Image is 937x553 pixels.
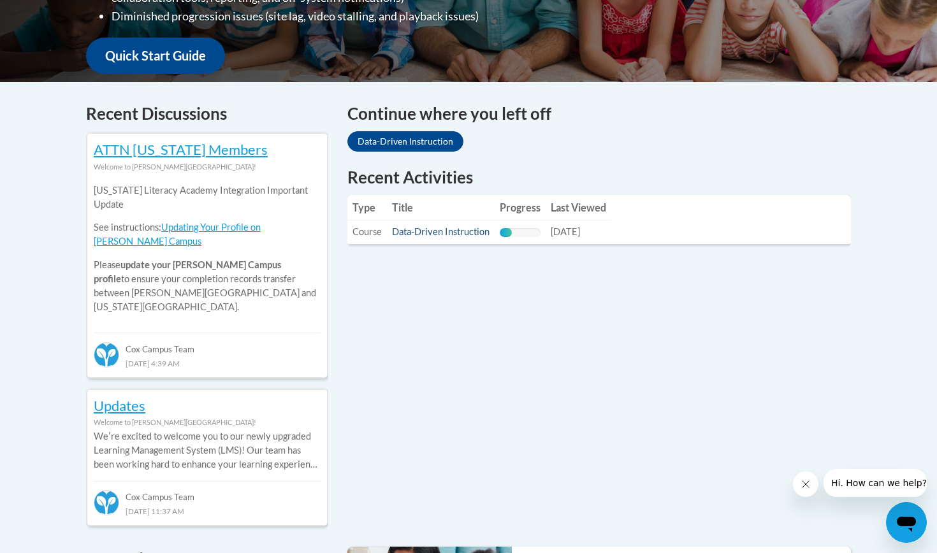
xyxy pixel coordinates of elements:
h1: Recent Activities [347,166,851,189]
th: Type [347,195,387,220]
h4: Recent Discussions [86,101,328,126]
b: update your [PERSON_NAME] Campus profile [94,259,281,284]
p: Weʹre excited to welcome you to our newly upgraded Learning Management System (LMS)! Our team has... [94,429,321,471]
img: Cox Campus Team [94,342,119,368]
iframe: Close message [793,471,818,497]
li: Diminished progression issues (site lag, video stalling, and playback issues) [112,7,548,25]
span: Course [352,226,382,237]
th: Last Viewed [546,195,611,220]
div: [DATE] 4:39 AM [94,356,321,370]
h4: Continue where you left off [347,101,851,126]
a: Data-Driven Instruction [347,131,463,152]
p: See instructions: [94,220,321,248]
div: Cox Campus Team [94,333,321,355]
th: Title [387,195,495,220]
p: [US_STATE] Literacy Academy Integration Important Update [94,183,321,212]
div: [DATE] 11:37 AM [94,504,321,518]
a: Updates [94,397,145,414]
a: Updating Your Profile on [PERSON_NAME] Campus [94,222,261,247]
div: Please to ensure your completion records transfer between [PERSON_NAME][GEOGRAPHIC_DATA] and [US_... [94,174,321,324]
img: Cox Campus Team [94,490,119,515]
iframe: Button to launch messaging window [886,502,927,543]
iframe: Message from company [824,469,927,497]
div: Welcome to [PERSON_NAME][GEOGRAPHIC_DATA]! [94,415,321,429]
a: ATTN [US_STATE] Members [94,141,268,158]
a: Data-Driven Instruction [392,226,490,237]
div: Cox Campus Team [94,481,321,504]
div: Welcome to [PERSON_NAME][GEOGRAPHIC_DATA]! [94,160,321,174]
span: [DATE] [551,226,580,237]
a: Quick Start Guide [86,38,225,74]
div: Progress, % [500,228,512,237]
th: Progress [495,195,546,220]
